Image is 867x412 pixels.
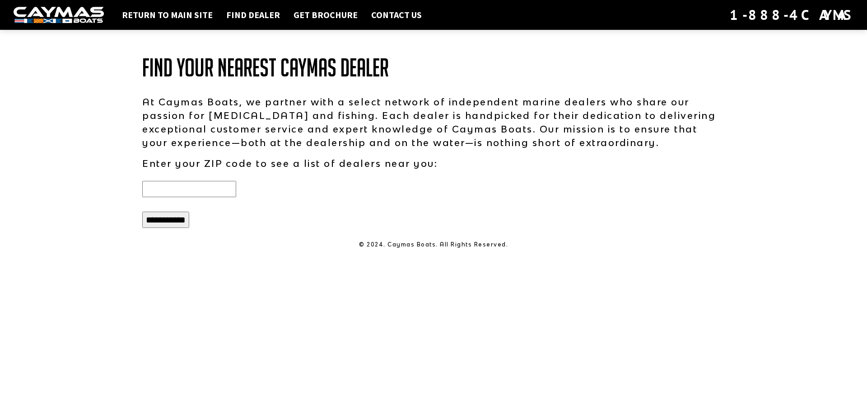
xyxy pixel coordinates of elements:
[14,7,104,24] img: white-logo-c9c8dbefe5ff5ceceb0f0178aa75bf4bb51f6bca0971e226c86eb53dfe498488.png
[222,9,284,21] a: Find Dealer
[289,9,362,21] a: Get Brochure
[367,9,426,21] a: Contact Us
[142,241,725,249] p: © 2024. Caymas Boats. All Rights Reserved.
[730,5,853,25] div: 1-888-4CAYMAS
[142,95,725,149] p: At Caymas Boats, we partner with a select network of independent marine dealers who share our pas...
[117,9,217,21] a: Return to main site
[142,54,725,81] h1: Find Your Nearest Caymas Dealer
[142,156,725,170] p: Enter your ZIP code to see a list of dealers near you:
